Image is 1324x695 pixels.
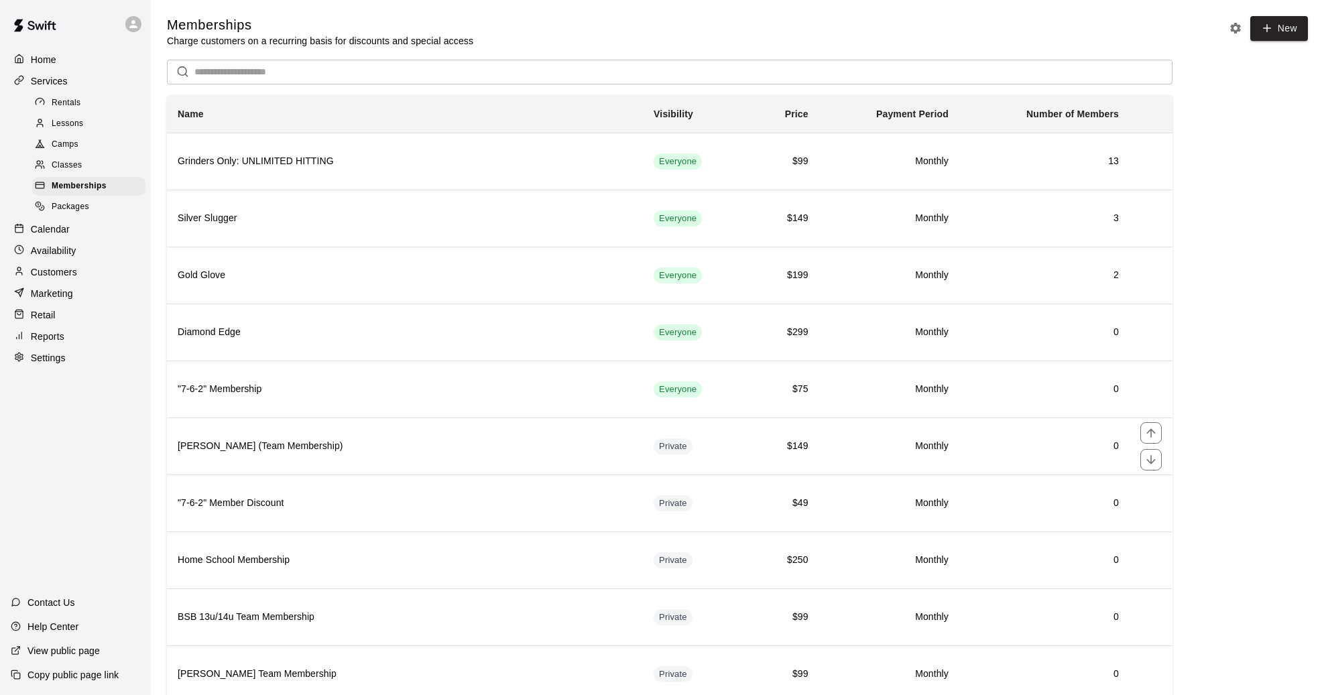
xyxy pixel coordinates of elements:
[654,269,702,282] span: Everyone
[31,330,64,343] p: Reports
[654,440,693,453] span: Private
[11,348,140,368] a: Settings
[31,308,56,322] p: Retail
[830,382,949,397] h6: Monthly
[970,382,1119,397] h6: 0
[31,351,66,365] p: Settings
[654,324,702,340] div: This membership is visible to all customers
[1250,16,1308,41] a: New
[32,94,145,113] div: Rentals
[178,268,632,283] h6: Gold Glove
[52,97,81,110] span: Rentals
[178,109,204,119] b: Name
[27,644,100,657] p: View public page
[27,596,75,609] p: Contact Us
[970,610,1119,625] h6: 0
[830,439,949,454] h6: Monthly
[654,210,702,227] div: This membership is visible to all customers
[654,495,693,511] div: This membership is hidden from the memberships page
[32,115,145,133] div: Lessons
[758,268,808,283] h6: $199
[27,668,119,682] p: Copy public page link
[654,267,702,283] div: This membership is visible to all customers
[970,439,1119,454] h6: 0
[32,92,151,113] a: Rentals
[178,211,632,226] h6: Silver Slugger
[178,154,632,169] h6: Grinders Only: UNLIMITED HITTING
[830,610,949,625] h6: Monthly
[654,155,702,168] span: Everyone
[758,496,808,511] h6: $49
[178,325,632,340] h6: Diamond Edge
[167,16,473,34] h5: Memberships
[178,610,632,625] h6: BSB 13u/14u Team Membership
[11,283,140,304] a: Marketing
[758,325,808,340] h6: $299
[11,241,140,261] a: Availability
[654,609,693,625] div: This membership is hidden from the memberships page
[32,135,145,154] div: Camps
[1225,18,1246,38] button: Memberships settings
[1140,422,1162,444] button: move item up
[11,305,140,325] div: Retail
[31,244,76,257] p: Availability
[970,325,1119,340] h6: 0
[31,287,73,300] p: Marketing
[830,667,949,682] h6: Monthly
[970,211,1119,226] h6: 3
[830,325,949,340] h6: Monthly
[31,223,70,236] p: Calendar
[654,554,693,567] span: Private
[11,71,140,91] a: Services
[654,109,693,119] b: Visibility
[32,177,145,196] div: Memberships
[654,383,702,396] span: Everyone
[758,667,808,682] h6: $99
[654,668,693,681] span: Private
[654,611,693,624] span: Private
[32,155,151,176] a: Classes
[178,496,632,511] h6: "7-6-2" Member Discount
[970,154,1119,169] h6: 13
[1026,109,1119,119] b: Number of Members
[52,117,84,131] span: Lessons
[654,212,702,225] span: Everyone
[758,382,808,397] h6: $75
[178,667,632,682] h6: [PERSON_NAME] Team Membership
[52,159,82,172] span: Classes
[11,326,140,346] a: Reports
[178,439,632,454] h6: [PERSON_NAME] (Team Membership)
[654,381,702,397] div: This membership is visible to all customers
[11,50,140,70] a: Home
[758,211,808,226] h6: $149
[27,620,78,633] p: Help Center
[758,439,808,454] h6: $149
[32,156,145,175] div: Classes
[167,34,473,48] p: Charge customers on a recurring basis for discounts and special access
[11,262,140,282] a: Customers
[876,109,949,119] b: Payment Period
[52,200,89,214] span: Packages
[1140,449,1162,470] button: move item down
[785,109,808,119] b: Price
[654,666,693,682] div: This membership is hidden from the memberships page
[31,53,56,66] p: Home
[11,219,140,239] div: Calendar
[758,154,808,169] h6: $99
[970,268,1119,283] h6: 2
[32,113,151,134] a: Lessons
[52,138,78,151] span: Camps
[970,667,1119,682] h6: 0
[32,197,151,218] a: Packages
[654,326,702,339] span: Everyone
[654,438,693,454] div: This membership is hidden from the memberships page
[830,268,949,283] h6: Monthly
[654,552,693,568] div: This membership is hidden from the memberships page
[178,382,632,397] h6: "7-6-2" Membership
